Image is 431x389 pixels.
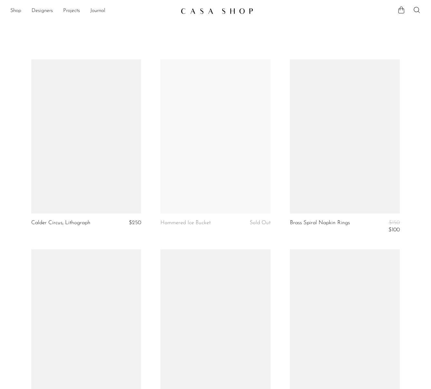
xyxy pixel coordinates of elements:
span: $150 [389,220,400,225]
span: $250 [129,220,141,225]
span: Sold Out [250,220,271,225]
a: Projects [63,7,80,15]
a: Designers [32,7,53,15]
a: Brass Spiral Napkin Rings [290,220,350,233]
a: Shop [10,7,21,15]
a: Calder Circus, Lithograph [31,220,91,226]
span: $100 [388,227,400,233]
a: Journal [90,7,105,15]
a: Hammered Ice Bucket [160,220,211,226]
nav: Desktop navigation [10,5,176,16]
ul: NEW HEADER MENU [10,5,176,16]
